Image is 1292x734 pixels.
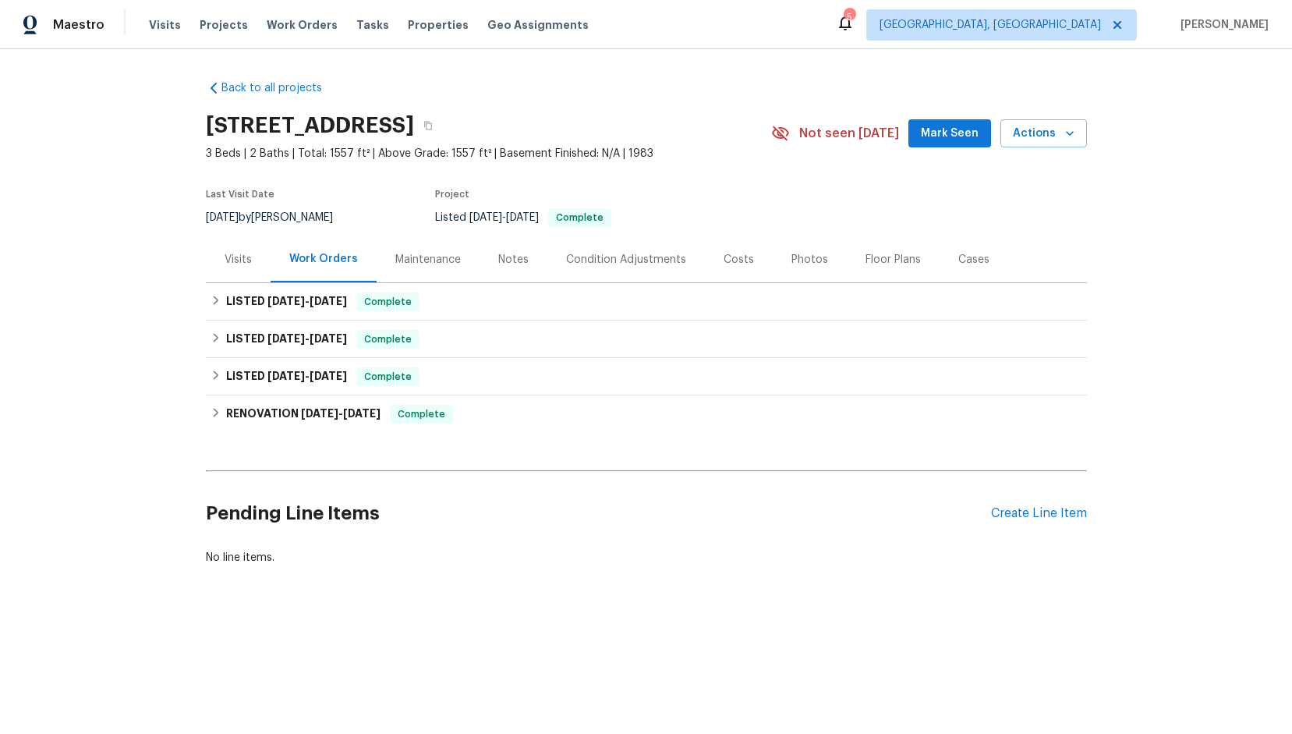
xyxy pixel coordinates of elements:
a: Back to all projects [206,80,356,96]
span: Maestro [53,17,104,33]
h6: LISTED [226,293,347,311]
div: Photos [791,252,828,268]
span: - [301,408,381,419]
span: Listed [435,212,611,223]
button: Actions [1000,119,1087,148]
span: - [267,333,347,344]
div: Maintenance [395,252,461,268]
span: Mark Seen [921,124,979,144]
span: [PERSON_NAME] [1174,17,1269,33]
span: Properties [408,17,469,33]
div: Create Line Item [991,506,1087,521]
button: Copy Address [414,112,442,140]
div: LISTED [DATE]-[DATE]Complete [206,358,1087,395]
span: Last Visit Date [206,190,274,199]
div: Notes [498,252,529,268]
div: Cases [958,252,989,268]
span: - [267,371,347,381]
h6: LISTED [226,330,347,349]
span: Complete [358,294,418,310]
div: LISTED [DATE]-[DATE]Complete [206,283,1087,321]
div: Condition Adjustments [566,252,686,268]
span: [DATE] [267,296,305,307]
span: [DATE] [310,296,347,307]
div: Costs [724,252,754,268]
span: Complete [358,332,418,347]
h6: LISTED [226,367,347,386]
div: by [PERSON_NAME] [206,208,352,227]
span: Tasks [356,20,389,30]
span: - [469,212,539,223]
span: Geo Assignments [487,17,589,33]
span: Work Orders [267,17,338,33]
span: [DATE] [506,212,539,223]
span: [DATE] [310,333,347,344]
span: [DATE] [310,371,347,381]
div: No line items. [206,550,1087,566]
span: Complete [550,213,610,222]
span: [DATE] [469,212,502,223]
span: [DATE] [267,371,305,381]
button: Mark Seen [908,119,991,148]
span: - [267,296,347,307]
span: Projects [200,17,248,33]
span: Not seen [DATE] [799,126,899,141]
h2: Pending Line Items [206,477,991,550]
span: 3 Beds | 2 Baths | Total: 1557 ft² | Above Grade: 1557 ft² | Basement Finished: N/A | 1983 [206,146,771,161]
span: Complete [391,406,451,422]
h6: RENOVATION [226,405,381,424]
h2: [STREET_ADDRESS] [206,118,414,133]
span: Actions [1013,124,1074,144]
span: Project [435,190,469,199]
span: Visits [149,17,181,33]
div: Floor Plans [865,252,921,268]
span: [DATE] [301,408,338,419]
span: Complete [358,369,418,385]
span: [DATE] [206,212,239,223]
span: [DATE] [343,408,381,419]
div: LISTED [DATE]-[DATE]Complete [206,321,1087,358]
div: Work Orders [289,251,358,267]
div: Visits [225,252,252,268]
div: 5 [844,9,855,25]
span: [GEOGRAPHIC_DATA], [GEOGRAPHIC_DATA] [880,17,1101,33]
span: [DATE] [267,333,305,344]
div: RENOVATION [DATE]-[DATE]Complete [206,395,1087,433]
